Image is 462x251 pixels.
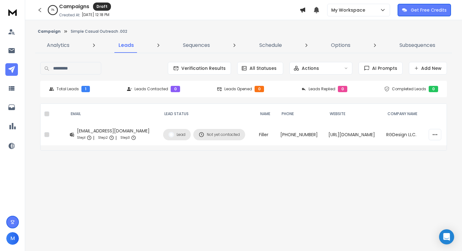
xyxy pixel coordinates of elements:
[179,65,226,71] span: Verification Results
[255,124,277,145] td: Filler
[168,62,231,75] button: Verification Results
[302,65,319,71] p: Actions
[43,38,73,53] a: Analytics
[179,38,214,53] a: Sequences
[309,86,335,92] p: Leads Replied
[6,6,19,18] img: logo
[399,42,435,49] p: Subsequences
[159,104,255,124] th: LEAD STATUS
[171,86,180,92] div: 0
[259,42,282,49] p: Schedule
[93,3,111,11] div: Draft
[256,38,286,53] a: Schedule
[199,132,240,137] div: Not yet contacted
[255,86,264,92] div: 0
[77,128,150,134] div: [EMAIL_ADDRESS][DOMAIN_NAME]
[331,7,368,13] p: My Workspace
[327,38,354,53] a: Options
[59,3,89,10] h1: Campaigns
[115,38,138,53] a: Leads
[168,132,185,137] div: Lead
[338,86,347,92] div: 0
[59,13,80,18] p: Created At:
[38,29,61,34] button: Campaign
[135,86,168,92] p: Leads Contacted
[277,104,325,124] th: Phone
[98,135,108,141] p: Step 2
[396,38,439,53] a: Subsequences
[325,124,382,145] td: [URL][DOMAIN_NAME]
[439,229,454,244] div: Open Intercom Messenger
[115,135,117,141] p: |
[224,86,252,92] p: Leads Opened
[255,104,277,124] th: NAME
[392,86,426,92] p: Completed Leads
[93,135,94,141] p: |
[51,8,54,12] p: 0 %
[359,62,403,75] button: AI Prompts
[398,4,451,16] button: Get Free Credits
[82,12,109,17] p: [DATE] 12:18 PM
[77,135,85,141] p: Step 1
[118,42,134,49] p: Leads
[6,232,19,245] button: M
[382,104,425,124] th: Company Name
[71,29,127,34] p: Simple Casual Outreach .002
[370,65,397,71] span: AI Prompts
[81,86,90,92] div: 1
[120,135,130,141] p: Step 3
[411,7,447,13] p: Get Free Credits
[277,124,325,145] td: [PHONE_NUMBER]
[409,62,447,75] button: Add New
[325,104,382,124] th: website
[429,86,438,92] div: 0
[57,86,79,92] p: Total Leads
[183,42,210,49] p: Sequences
[331,42,350,49] p: Options
[47,42,69,49] p: Analytics
[66,104,159,124] th: EMAIL
[250,65,277,71] p: All Statuses
[382,124,425,145] td: RGDesign LLC.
